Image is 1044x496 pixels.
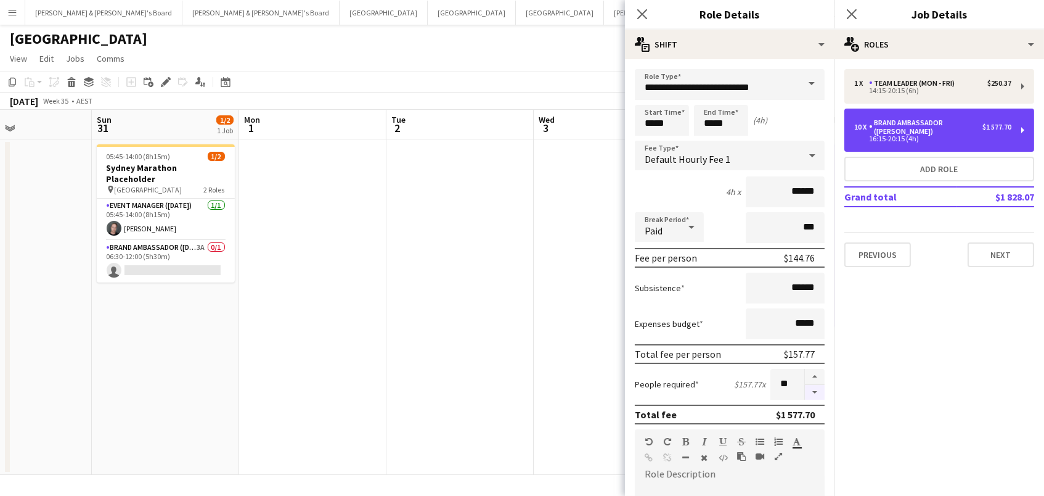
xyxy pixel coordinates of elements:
span: 1/2 [208,152,225,161]
div: Team Leader (Mon - Fri) [869,79,960,88]
h3: Sydney Marathon Placeholder [97,162,235,184]
button: Ordered List [774,437,783,447]
div: AEST [76,96,92,105]
span: 1 [242,121,260,135]
button: Decrease [805,385,825,400]
div: $1 577.70 [776,408,815,421]
span: Tue [391,114,406,125]
td: Grand total [844,187,956,207]
span: [GEOGRAPHIC_DATA] [115,185,182,194]
button: [GEOGRAPHIC_DATA] [516,1,604,25]
label: Expenses budget [635,318,703,329]
button: Bold [682,437,690,447]
td: $1 828.07 [956,187,1034,207]
h3: Role Details [625,6,834,22]
span: Sun [97,114,112,125]
a: View [5,51,32,67]
span: View [10,53,27,64]
button: Previous [844,242,911,267]
div: $157.77 x [734,379,765,390]
span: Comms [97,53,124,64]
button: Text Color [793,437,801,447]
div: $250.37 [987,79,1011,88]
span: Mon [244,114,260,125]
button: Horizontal Line [682,453,690,463]
button: Insert video [756,452,764,461]
button: Undo [645,437,653,447]
span: 31 [95,121,112,135]
button: Strikethrough [737,437,746,447]
div: Fee per person [635,252,697,264]
span: Jobs [66,53,84,64]
label: People required [635,379,699,390]
button: Unordered List [756,437,764,447]
a: Edit [35,51,59,67]
button: Next [968,242,1034,267]
span: 3 [537,121,555,135]
div: [DATE] [10,95,38,107]
app-card-role: Event Manager ([DATE])1/105:45-14:00 (8h15m)[PERSON_NAME] [97,199,235,241]
span: Wed [539,114,555,125]
app-card-role: Brand Ambassador ([DATE])3A0/106:30-12:00 (5h30m) [97,241,235,283]
div: 1 x [854,79,869,88]
a: Comms [92,51,129,67]
button: [GEOGRAPHIC_DATA] [340,1,428,25]
button: Clear Formatting [700,453,709,463]
a: Jobs [61,51,89,67]
div: $1 577.70 [982,123,1011,131]
span: Week 35 [41,96,71,105]
div: Roles [834,30,1044,59]
button: [PERSON_NAME] & [PERSON_NAME]'s Board [182,1,340,25]
span: Edit [39,53,54,64]
app-job-card: 05:45-14:00 (8h15m)1/2Sydney Marathon Placeholder [GEOGRAPHIC_DATA]2 RolesEvent Manager ([DATE])1... [97,144,235,283]
div: 4h x [726,186,741,197]
span: 05:45-14:00 (8h15m) [107,152,171,161]
h1: [GEOGRAPHIC_DATA] [10,30,147,48]
button: Paste as plain text [737,452,746,461]
button: Redo [663,437,672,447]
button: Italic [700,437,709,447]
span: Paid [645,225,663,237]
div: Brand Ambassador ([PERSON_NAME]) [869,118,982,136]
div: 16:15-20:15 (4h) [854,136,1011,142]
div: $144.76 [784,252,815,264]
div: Total fee [635,408,677,421]
div: Total fee per person [635,348,721,360]
div: Shift [625,30,834,59]
h3: Job Details [834,6,1044,22]
button: Fullscreen [774,452,783,461]
label: Subsistence [635,283,685,294]
button: [PERSON_NAME] & [PERSON_NAME]'s Board [25,1,182,25]
span: 2 Roles [204,185,225,194]
button: Add role [844,157,1034,181]
div: $157.77 [784,348,815,360]
div: 1 Job [217,126,233,135]
button: HTML Code [719,453,727,463]
div: 10 x [854,123,869,131]
button: [PERSON_NAME]'s Board [604,1,702,25]
button: [GEOGRAPHIC_DATA] [428,1,516,25]
div: 14:15-20:15 (6h) [854,88,1011,94]
span: 2 [389,121,406,135]
button: Underline [719,437,727,447]
div: (4h) [753,115,767,126]
button: Increase [805,369,825,385]
span: Default Hourly Fee 1 [645,153,730,165]
span: 1/2 [216,115,234,125]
